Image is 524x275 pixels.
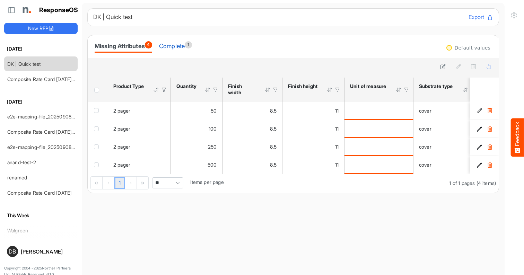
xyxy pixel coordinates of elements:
[21,249,75,254] div: [PERSON_NAME]
[137,177,148,189] div: Go to last page
[88,102,108,120] td: checkbox
[288,83,318,89] div: Finish height
[88,138,108,156] td: checkbox
[222,138,282,156] td: 8.5 is template cell Column Header httpsnorthellcomontologiesmapping-rulesmeasurementhasfinishsiz...
[335,144,339,150] span: 11
[344,120,413,138] td: is template cell Column Header httpsnorthellcomontologiesmapping-rulesmeasurementhasunitofmeasure
[88,78,108,102] th: Header checkbox
[171,120,222,138] td: 100 is template cell Column Header httpsnorthellcomontologiesmapping-rulesorderhasquantity
[470,87,476,93] div: Filter Icon
[270,144,277,150] span: 8.5
[171,102,222,120] td: 50 is template cell Column Header httpsnorthellcomontologiesmapping-rulesorderhasquantity
[113,108,130,114] span: 2 pager
[7,61,41,67] a: DK | Quick test
[476,143,483,150] button: Edit
[413,138,480,156] td: cover is template cell Column Header httpsnorthellcomontologiesmapping-rulesmaterialhassubstratem...
[476,125,483,132] button: Edit
[282,120,344,138] td: 11 is template cell Column Header httpsnorthellcomontologiesmapping-rulesmeasurementhasfinishsize...
[476,107,483,114] button: Edit
[344,138,413,156] td: is template cell Column Header httpsnorthellcomontologiesmapping-rulesmeasurementhasunitofmeasure
[88,156,108,174] td: checkbox
[145,41,152,48] span: 4
[171,156,222,174] td: 500 is template cell Column Header httpsnorthellcomontologiesmapping-rulesorderhasquantity
[39,7,78,14] h1: ResponseOS
[344,156,413,174] td: is template cell Column Header httpsnorthellcomontologiesmapping-rulesmeasurementhasunitofmeasure
[222,156,282,174] td: 8.5 is template cell Column Header httpsnorthellcomontologiesmapping-rulesmeasurementhasfinishsiz...
[335,108,339,114] span: 11
[208,162,217,168] span: 500
[270,162,277,168] span: 8.5
[108,120,171,138] td: 2 pager is template cell Column Header product-type
[335,126,339,132] span: 11
[88,174,499,193] div: Pager Container
[4,45,78,53] h6: [DATE]
[470,102,500,120] td: 9a46732d-23d5-413b-91fe-9b3ca450e280 is template cell Column Header
[9,249,16,254] span: DB
[470,156,500,174] td: bdc9ab20-9243-4028-a6dc-a819109b800d is template cell Column Header
[486,125,493,132] button: Delete
[108,138,171,156] td: 2 pager is template cell Column Header product-type
[209,126,217,132] span: 100
[272,87,279,93] div: Filter Icon
[7,190,71,196] a: Composite Rate Card [DATE]
[511,118,524,157] button: Feedback
[413,120,480,138] td: cover is template cell Column Header httpsnorthellcomontologiesmapping-rulesmaterialhassubstratem...
[7,76,78,82] a: Composite Rate Card [DATE] (1)
[222,102,282,120] td: 8.5 is template cell Column Header httpsnorthellcomontologiesmapping-rulesmeasurementhasfinishsiz...
[7,114,88,119] a: e2e-mapping-file_20250908_163537
[114,177,125,189] a: Page 1 of 1 Pages
[470,120,500,138] td: 2c73f6e9-4da3-4666-9ecf-9308a58c56f2 is template cell Column Header
[159,41,192,51] div: Complete
[7,159,36,165] a: anand-test-2
[91,177,103,189] div: Go to first page
[403,87,410,93] div: Filter Icon
[113,162,130,168] span: 2 pager
[108,102,171,120] td: 2 pager is template cell Column Header product-type
[449,180,475,186] span: 1 of 1 pages
[171,138,222,156] td: 250 is template cell Column Header httpsnorthellcomontologiesmapping-rulesorderhasquantity
[486,161,493,168] button: Delete
[486,107,493,114] button: Delete
[469,13,493,22] button: Export
[113,126,130,132] span: 2 pager
[334,87,341,93] div: Filter Icon
[7,175,27,180] a: renamed
[4,212,78,219] h6: This Week
[477,180,496,186] span: (4 items)
[152,177,183,188] span: Pagerdropdown
[113,144,130,150] span: 2 pager
[413,102,480,120] td: cover is template cell Column Header httpsnorthellcomontologiesmapping-rulesmaterialhassubstratem...
[176,83,196,89] div: Quantity
[282,102,344,120] td: 11 is template cell Column Header httpsnorthellcomontologiesmapping-rulesmeasurementhasfinishsize...
[350,83,387,89] div: Unit of measure
[335,162,339,168] span: 11
[161,87,167,93] div: Filter Icon
[419,144,431,150] span: cover
[282,138,344,156] td: 11 is template cell Column Header httpsnorthellcomontologiesmapping-rulesmeasurementhasfinishsize...
[344,102,413,120] td: is template cell Column Header httpsnorthellcomontologiesmapping-rulesmeasurementhasunitofmeasure
[419,126,431,132] span: cover
[470,138,500,156] td: 9e5a0119-758c-45b7-97b4-0e4e9937e7f2 is template cell Column Header
[282,156,344,174] td: 11 is template cell Column Header httpsnorthellcomontologiesmapping-rulesmeasurementhasfinishsize...
[113,83,144,89] div: Product Type
[270,108,277,114] span: 8.5
[93,14,463,20] h6: DK | Quick test
[103,177,114,189] div: Go to previous page
[185,41,192,48] span: 1
[208,144,217,150] span: 250
[270,126,277,132] span: 8.5
[222,120,282,138] td: 8.5 is template cell Column Header httpsnorthellcomontologiesmapping-rulesmeasurementhasfinishsiz...
[413,156,480,174] td: cover is template cell Column Header httpsnorthellcomontologiesmapping-rulesmaterialhassubstratem...
[7,129,89,135] a: Composite Rate Card [DATE]_smaller
[476,161,483,168] button: Edit
[125,177,137,189] div: Go to next page
[419,162,431,168] span: cover
[108,156,171,174] td: 2 pager is template cell Column Header product-type
[455,45,490,50] div: Default values
[4,23,78,34] button: New RFP
[190,179,224,185] span: Items per page
[212,87,219,93] div: Filter Icon
[419,83,453,89] div: Substrate type
[19,3,33,17] img: Northell
[486,143,493,150] button: Delete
